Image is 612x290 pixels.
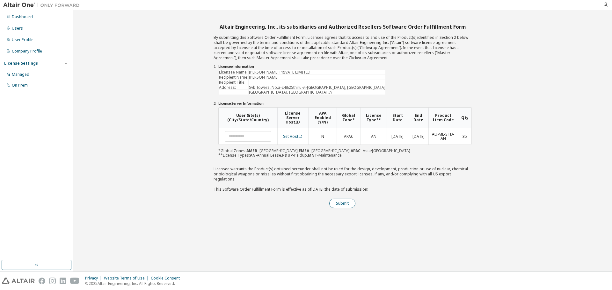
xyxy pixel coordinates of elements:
th: License Type** [360,108,387,128]
td: AU-ME-STD-AN [428,128,458,145]
b: APAC [351,148,361,153]
b: MNT [308,152,317,158]
td: Recipient Title: [219,80,248,85]
td: [PERSON_NAME] [249,75,385,80]
div: User Profile [12,37,33,42]
p: © 2025 Altair Engineering, Inc. All Rights Reserved. [85,281,184,286]
div: Website Terms of Use [104,276,151,281]
div: By submitting this Software Order Fulfillment Form, Licensee agrees that its access to and use of... [214,22,472,208]
div: License Settings [4,61,38,66]
b: PDUP [282,152,293,158]
th: Start Date [387,108,408,128]
div: *Global Zones: =[GEOGRAPHIC_DATA], =[GEOGRAPHIC_DATA], =Asia/[GEOGRAPHIC_DATA] **License Types: -... [218,107,472,158]
img: instagram.svg [49,278,56,284]
div: Privacy [85,276,104,281]
td: [DATE] [387,128,408,145]
th: Qty [458,108,471,128]
img: youtube.svg [70,278,79,284]
div: On Prem [12,83,28,88]
th: APA Enabled (Y/N) [308,108,337,128]
div: Cookie Consent [151,276,184,281]
b: EMEA [299,148,309,153]
b: AN [250,152,256,158]
th: Global Zone* [337,108,360,128]
td: APAC [337,128,360,145]
td: AN [360,128,387,145]
button: Submit [329,199,355,208]
li: Licensee Information [218,64,472,69]
td: [PERSON_NAME] PRIVATE LIMITED [249,70,385,74]
td: Licensee Name: [219,70,248,74]
img: altair_logo.svg [2,278,35,284]
b: AMER [246,148,257,153]
td: Address: [219,85,248,90]
th: End Date [408,108,428,128]
td: Recipient Name: [219,75,248,80]
div: Company Profile [12,49,42,54]
th: Product Item Code [428,108,458,128]
th: License Server HostID [277,108,308,128]
td: [GEOGRAPHIC_DATA], [GEOGRAPHIC_DATA] IN [249,90,385,95]
li: License Server Information [218,101,472,106]
div: Managed [12,72,29,77]
th: User Site(s) (City/State/Country) [219,108,277,128]
td: N [308,128,337,145]
img: Altair One [3,2,83,8]
td: [DATE] [408,128,428,145]
td: 35 [458,128,471,145]
h3: Altair Engineering, Inc., its subsidiaries and Authorized Resellers Software Order Fulfillment Form [214,22,472,31]
div: Dashboard [12,14,33,19]
img: facebook.svg [39,278,45,284]
div: Users [12,26,23,31]
a: Set HostID [283,134,302,139]
td: Svk Towers, No.a-24&25thiru-vi-[GEOGRAPHIC_DATA], [GEOGRAPHIC_DATA] [249,85,385,90]
img: linkedin.svg [60,278,66,284]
